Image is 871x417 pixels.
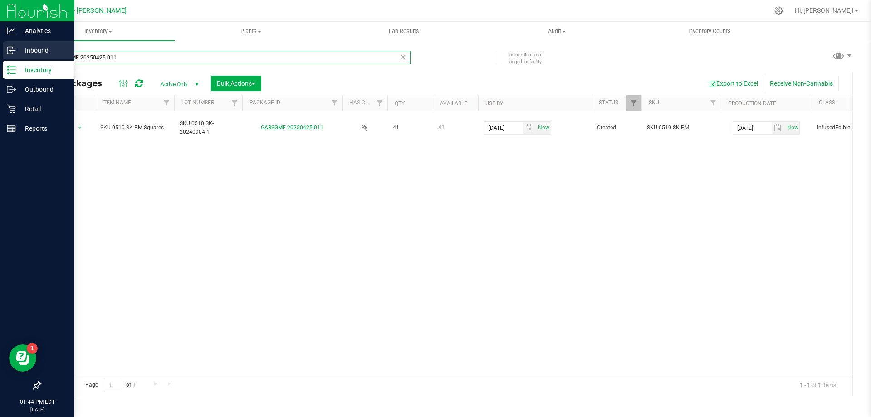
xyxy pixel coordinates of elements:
inline-svg: Reports [7,124,16,133]
a: Inventory Counts [633,22,786,41]
span: Inventory [22,27,175,35]
p: 01:44 PM EDT [4,398,70,406]
span: Set Current date [536,121,551,134]
a: Lab Results [328,22,480,41]
a: Audit [480,22,633,41]
a: Filter [159,95,174,111]
p: [DATE] [4,406,70,413]
span: All Packages [47,78,111,88]
span: GA1 - [PERSON_NAME] [59,7,127,15]
p: Retail [16,103,70,114]
a: Status [599,99,618,106]
inline-svg: Outbound [7,85,16,94]
a: GABSGMF-20250425-011 [261,124,323,131]
span: Created [597,123,636,132]
a: Production Date [728,100,776,107]
span: 41 [438,123,473,132]
button: Receive Non-Cannabis [764,76,839,91]
a: Available [440,100,467,107]
a: Filter [626,95,641,111]
button: Export to Excel [703,76,764,91]
div: Manage settings [773,6,784,15]
span: Clear [400,51,406,63]
input: Search Package ID, Item Name, SKU, Lot or Part Number... [40,51,411,64]
span: Inventory Counts [676,27,743,35]
a: Filter [372,95,387,111]
inline-svg: Inbound [7,46,16,55]
inline-svg: Retail [7,104,16,113]
inline-svg: Inventory [7,65,16,74]
a: Item Name [102,99,131,106]
span: 41 [393,123,427,132]
span: Set Current date [785,121,800,134]
span: SKU.0510.SK-20240904-1 [180,119,237,137]
span: Page of 1 [78,378,143,392]
a: Use By [485,100,503,107]
span: select [74,122,86,134]
p: Analytics [16,25,70,36]
p: Inventory [16,64,70,75]
a: Filter [227,95,242,111]
span: select [772,122,785,134]
a: Qty [395,100,405,107]
input: 1 [104,378,120,392]
span: select [536,122,551,134]
iframe: Resource center [9,344,36,372]
a: Filter [327,95,342,111]
a: Class [819,99,835,106]
p: Reports [16,123,70,134]
span: SKU.0510.SK-PM Squares [100,123,169,132]
button: Bulk Actions [211,76,261,91]
a: Inventory [22,22,175,41]
span: Plants [175,27,327,35]
a: SKU [649,99,659,106]
p: Inbound [16,45,70,56]
span: Include items not tagged for facility [508,51,553,65]
span: SKU.0510.SK-PM [647,123,715,132]
span: Lab Results [377,27,431,35]
span: 1 - 1 of 1 items [793,378,843,392]
p: Outbound [16,84,70,95]
th: Has COA [342,95,387,111]
span: select [523,122,536,134]
span: select [784,122,799,134]
a: Lot Number [181,99,214,106]
a: Package ID [250,99,280,106]
span: Audit [481,27,633,35]
a: Filter [706,95,721,111]
inline-svg: Analytics [7,26,16,35]
span: Hi, [PERSON_NAME]! [795,7,854,14]
span: Bulk Actions [217,80,255,87]
iframe: Resource center unread badge [27,343,38,354]
a: Plants [175,22,328,41]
